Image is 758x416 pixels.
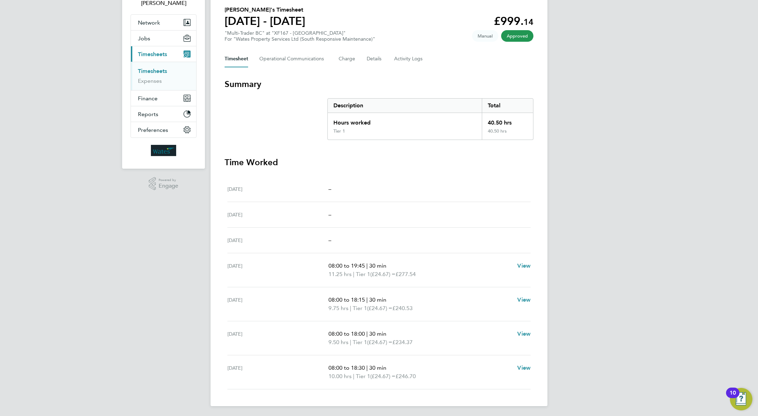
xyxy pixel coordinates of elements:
[392,339,413,345] span: £234.37
[225,6,305,14] h2: [PERSON_NAME]'s Timesheet
[517,364,531,371] span: View
[370,271,395,277] span: (£24.67) =
[395,271,416,277] span: £277.54
[517,262,531,269] span: View
[328,186,331,192] span: –
[225,79,533,389] section: Timesheet
[356,270,370,279] span: Tier 1
[159,177,178,183] span: Powered by
[225,30,375,42] div: "Multi-Trader BC" at "XF167 - [GEOGRAPHIC_DATA]"
[367,339,392,345] span: (£24.67) =
[370,373,395,380] span: (£24.67) =
[138,51,167,58] span: Timesheets
[369,330,386,337] span: 30 min
[517,296,531,303] span: View
[328,113,482,128] div: Hours worked
[159,183,178,189] span: Engage
[138,78,162,84] a: Expenses
[225,79,533,90] h3: Summary
[369,364,386,371] span: 30 min
[138,111,158,118] span: Reports
[524,17,533,27] span: 14
[138,68,167,74] a: Timesheets
[131,106,196,122] button: Reports
[227,330,328,347] div: [DATE]
[353,304,367,313] span: Tier 1
[328,271,352,277] span: 11.25 hrs
[328,211,331,218] span: –
[472,30,498,42] span: This timesheet was manually created.
[501,30,533,42] span: This timesheet has been approved.
[138,35,150,42] span: Jobs
[328,296,365,303] span: 08:00 to 18:15
[131,122,196,137] button: Preferences
[482,99,533,113] div: Total
[138,127,168,133] span: Preferences
[328,99,482,113] div: Description
[138,95,158,102] span: Finance
[350,339,351,345] span: |
[328,262,365,269] span: 08:00 to 19:45
[482,113,533,128] div: 40.50 hrs
[328,373,352,380] span: 10.00 hrs
[494,14,533,28] app-decimal: £999.
[328,330,365,337] span: 08:00 to 18:00
[151,145,176,156] img: wates-logo-retina.png
[394,51,424,67] button: Activity Logs
[367,51,383,67] button: Details
[517,330,531,338] a: View
[369,296,386,303] span: 30 min
[327,98,533,140] div: Summary
[367,305,392,311] span: (£24.67) =
[730,388,752,410] button: Open Resource Center, 10 new notifications
[369,262,386,269] span: 30 min
[227,236,328,244] div: [DATE]
[227,364,328,381] div: [DATE]
[333,128,345,134] div: Tier 1
[366,330,368,337] span: |
[225,51,248,67] button: Timesheet
[131,145,197,156] a: Go to home page
[138,19,160,26] span: Network
[131,90,196,106] button: Finance
[517,296,531,304] a: View
[225,14,305,28] h1: [DATE] - [DATE]
[392,305,413,311] span: £240.53
[353,338,367,347] span: Tier 1
[366,364,368,371] span: |
[328,364,365,371] span: 08:00 to 18:30
[227,296,328,313] div: [DATE]
[730,393,736,402] div: 10
[353,373,354,380] span: |
[517,262,531,270] a: View
[366,262,368,269] span: |
[227,185,328,193] div: [DATE]
[328,305,348,311] span: 9.75 hrs
[149,177,179,190] a: Powered byEngage
[131,15,196,30] button: Network
[131,62,196,90] div: Timesheets
[328,237,331,243] span: –
[131,31,196,46] button: Jobs
[227,262,328,279] div: [DATE]
[395,373,416,380] span: £246.70
[227,210,328,219] div: [DATE]
[328,339,348,345] span: 9.50 hrs
[353,271,354,277] span: |
[225,157,533,168] h3: Time Worked
[482,128,533,140] div: 40.50 hrs
[131,46,196,62] button: Timesheets
[517,364,531,372] a: View
[259,51,327,67] button: Operational Communications
[339,51,355,67] button: Charge
[225,36,375,42] div: For "Wates Property Services Ltd (South Responsive Maintenance)"
[350,305,351,311] span: |
[366,296,368,303] span: |
[517,330,531,337] span: View
[356,372,370,381] span: Tier 1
